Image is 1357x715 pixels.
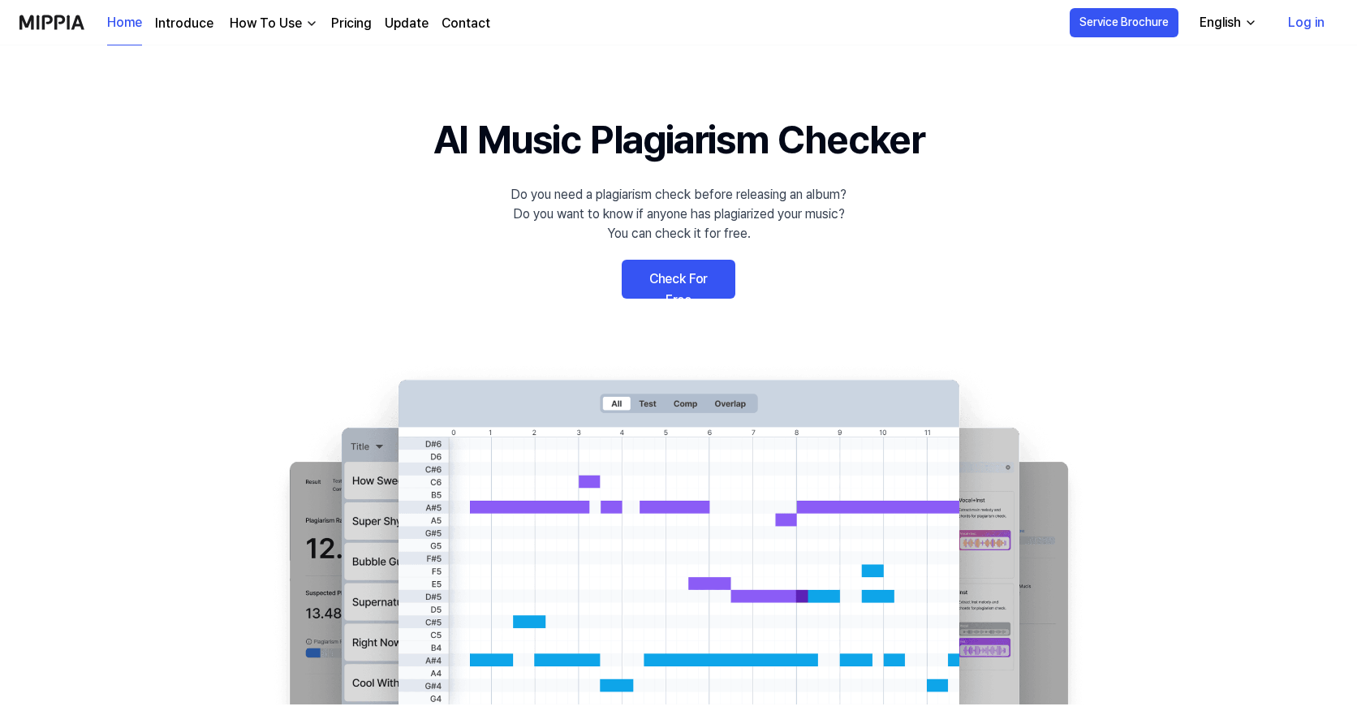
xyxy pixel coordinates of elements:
[433,110,924,169] h1: AI Music Plagiarism Checker
[305,17,318,30] img: down
[1187,6,1267,39] button: English
[155,14,213,33] a: Introduce
[107,1,142,45] a: Home
[1196,13,1244,32] div: English
[622,260,735,299] a: Check For Free
[442,14,490,33] a: Contact
[226,14,305,33] div: How To Use
[256,364,1101,704] img: main Image
[226,14,318,33] button: How To Use
[331,14,372,33] a: Pricing
[510,185,847,243] div: Do you need a plagiarism check before releasing an album? Do you want to know if anyone has plagi...
[385,14,429,33] a: Update
[1070,8,1178,37] button: Service Brochure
